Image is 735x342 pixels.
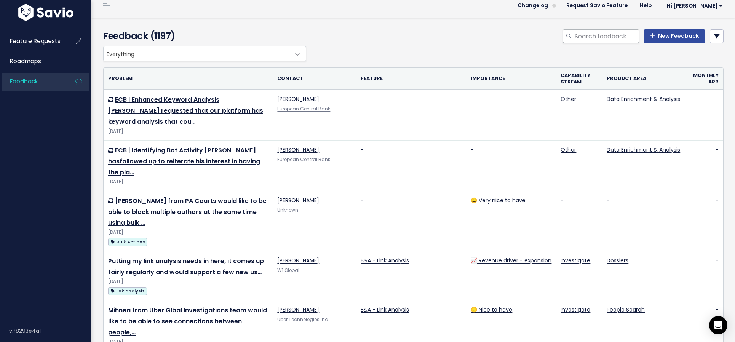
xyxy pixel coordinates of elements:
[10,77,38,85] span: Feedback
[277,95,319,103] a: [PERSON_NAME]
[273,68,356,90] th: Contact
[104,68,273,90] th: Problem
[9,321,91,341] div: v.f8293e4a1
[108,278,268,286] div: [DATE]
[277,157,330,163] a: European Central Bank
[108,306,267,337] a: Mihnea from Uber Glbal Investigations team would like to be able to see connections between people,…
[104,46,291,61] span: Everything
[2,73,63,90] a: Feedback
[108,146,260,177] a: ECB | Identifying Bot Activity [PERSON_NAME] hasfollowed up to reiterate his interest in having t...
[602,68,685,90] th: Product Area
[356,141,466,191] td: -
[356,90,466,141] td: -
[667,3,723,9] span: Hi [PERSON_NAME]
[361,306,409,313] a: E&A - Link Analysis
[277,146,319,153] a: [PERSON_NAME]
[556,68,602,90] th: Capability stream
[356,68,466,90] th: Feature
[466,141,556,191] td: -
[685,68,723,90] th: Monthly ARR
[108,229,268,237] div: [DATE]
[103,29,302,43] h4: Feedback (1197)
[607,95,680,103] a: Data Enrichment & Analysis
[556,191,602,251] td: -
[685,90,723,141] td: -
[466,90,556,141] td: -
[685,251,723,300] td: -
[2,53,63,70] a: Roadmaps
[574,29,639,43] input: Search feedback...
[103,46,306,61] span: Everything
[466,68,556,90] th: Importance
[108,286,147,296] a: link analysis
[10,37,61,45] span: Feature Requests
[108,178,268,186] div: [DATE]
[277,197,319,204] a: [PERSON_NAME]
[607,306,645,313] a: People Search
[2,32,63,50] a: Feature Requests
[361,257,409,264] a: E&A - Link Analysis
[10,57,41,65] span: Roadmaps
[709,316,727,334] div: Open Intercom Messenger
[356,191,466,251] td: -
[518,3,548,8] span: Changelog
[607,146,680,153] a: Data Enrichment & Analysis
[561,146,576,153] a: Other
[561,95,576,103] a: Other
[607,257,628,264] a: Dossiers
[277,207,298,213] span: Unknown
[644,29,705,43] a: New Feedback
[108,238,147,246] span: Bulk Actions
[471,306,512,313] a: 🙂 Nice to have
[108,287,147,295] span: link analysis
[108,197,267,227] a: [PERSON_NAME] from PA Courts would like to be able to block multiple authors at the same time usi...
[685,191,723,251] td: -
[277,306,319,313] a: [PERSON_NAME]
[561,257,590,264] a: Investigate
[561,306,590,313] a: Investigate
[602,191,685,251] td: -
[108,237,147,246] a: Bulk Actions
[108,128,268,136] div: [DATE]
[108,95,263,126] a: ECB | Enhanced Keyword Analysis [PERSON_NAME] requested that our platform has keyword analysis th...
[108,257,264,276] a: Putting my link analysis needs in here, it comes up fairly regularly and would support a few new us…
[277,267,299,273] a: W1 Global
[471,197,526,204] a: 😃 Very nice to have
[277,106,330,112] a: European Central Bank
[16,4,75,21] img: logo-white.9d6f32f41409.svg
[277,257,319,264] a: [PERSON_NAME]
[277,316,329,323] a: Uber Technologies Inc.
[685,141,723,191] td: -
[471,257,551,264] a: 📈 Revenue driver - expansion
